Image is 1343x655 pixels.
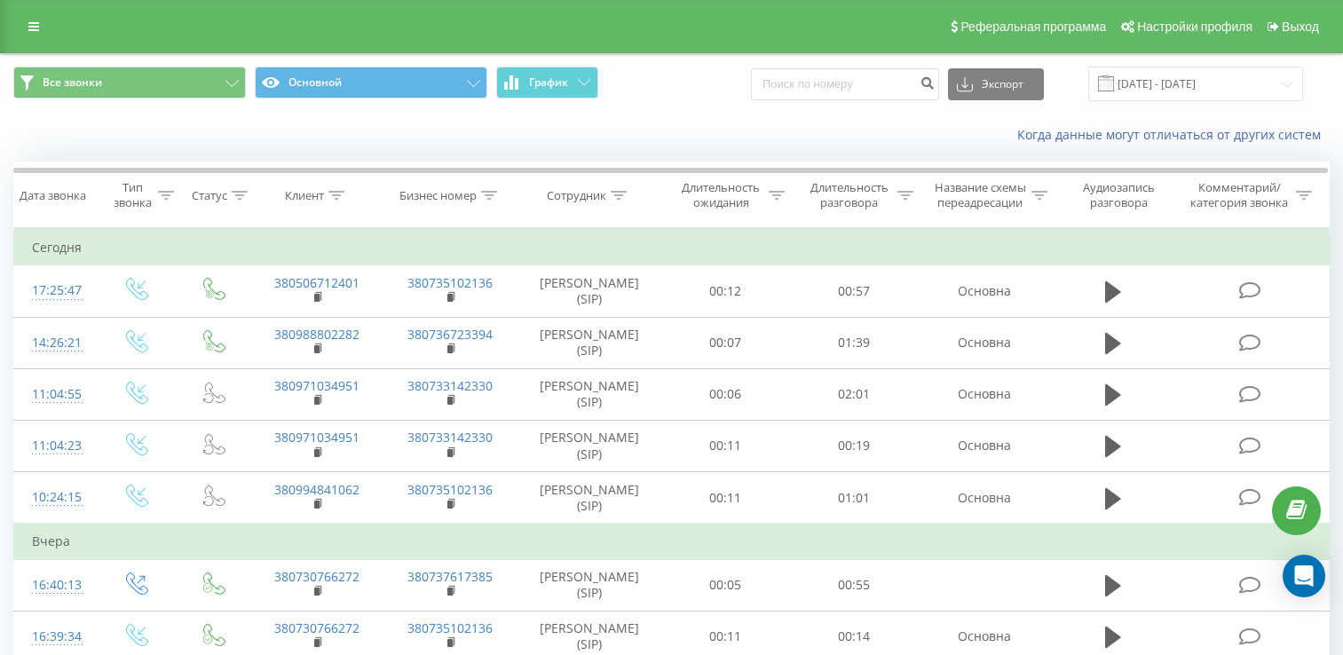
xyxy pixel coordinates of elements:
[547,188,606,203] div: Сотрудник
[407,429,493,446] a: 380733142330
[789,472,918,525] td: 01:01
[789,265,918,317] td: 00:57
[529,76,568,89] span: График
[517,420,661,471] td: [PERSON_NAME] (SIP)
[1017,126,1330,143] a: Когда данные могут отличаться от других систем
[1137,20,1252,34] span: Настройки профиля
[789,317,918,368] td: 01:39
[789,420,918,471] td: 00:19
[32,273,78,308] div: 17:25:47
[948,68,1044,100] button: Экспорт
[43,75,102,90] span: Все звонки
[661,265,790,317] td: 00:12
[805,180,893,210] div: Длительность разговора
[1282,20,1319,34] span: Выход
[274,274,359,291] a: 380506712401
[255,67,487,99] button: Основной
[918,368,1051,420] td: Основна
[32,568,78,603] div: 16:40:13
[407,326,493,343] a: 380736723394
[1283,555,1325,597] div: Open Intercom Messenger
[32,326,78,360] div: 14:26:21
[517,368,661,420] td: [PERSON_NAME] (SIP)
[407,377,493,394] a: 380733142330
[677,180,765,210] div: Длительность ожидания
[274,326,359,343] a: 380988802282
[789,368,918,420] td: 02:01
[274,619,359,636] a: 380730766272
[14,524,1330,559] td: Вчера
[918,317,1051,368] td: Основна
[1188,180,1292,210] div: Комментарий/категория звонка
[517,317,661,368] td: [PERSON_NAME] (SIP)
[407,481,493,498] a: 380735102136
[1068,180,1171,210] div: Аудиозапись разговора
[918,265,1051,317] td: Основна
[496,67,598,99] button: График
[407,568,493,585] a: 380737617385
[517,265,661,317] td: [PERSON_NAME] (SIP)
[661,472,790,525] td: 00:11
[789,559,918,611] td: 00:55
[274,377,359,394] a: 380971034951
[517,559,661,611] td: [PERSON_NAME] (SIP)
[661,317,790,368] td: 00:07
[32,619,78,654] div: 16:39:34
[399,188,477,203] div: Бизнес номер
[20,188,86,203] div: Дата звонка
[517,472,661,525] td: [PERSON_NAME] (SIP)
[285,188,324,203] div: Клиент
[32,480,78,515] div: 10:24:15
[112,180,154,210] div: Тип звонка
[13,67,246,99] button: Все звонки
[960,20,1106,34] span: Реферальная программа
[661,559,790,611] td: 00:05
[661,420,790,471] td: 00:11
[918,420,1051,471] td: Основна
[32,377,78,412] div: 11:04:55
[407,274,493,291] a: 380735102136
[934,180,1027,210] div: Название схемы переадресации
[918,472,1051,525] td: Основна
[192,188,227,203] div: Статус
[14,230,1330,265] td: Сегодня
[274,481,359,498] a: 380994841062
[32,429,78,463] div: 11:04:23
[274,568,359,585] a: 380730766272
[274,429,359,446] a: 380971034951
[661,368,790,420] td: 00:06
[751,68,939,100] input: Поиск по номеру
[407,619,493,636] a: 380735102136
